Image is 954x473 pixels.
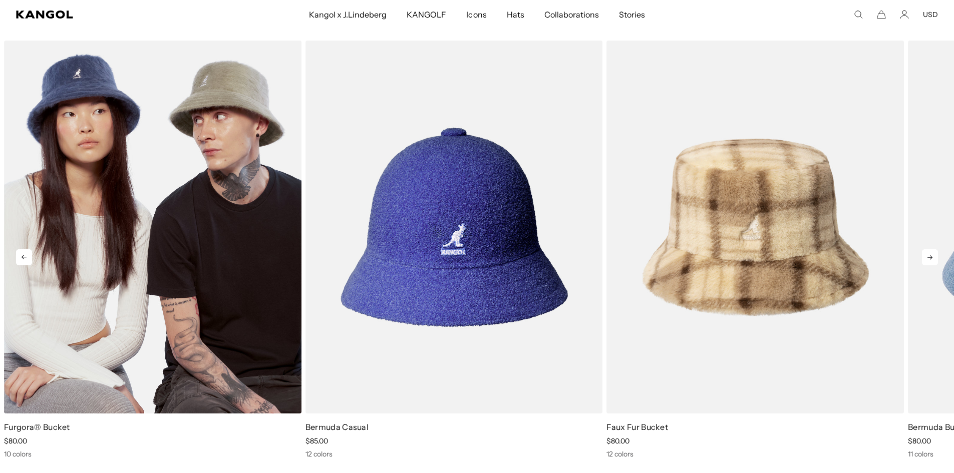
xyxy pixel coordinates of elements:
span: $80.00 [908,436,931,445]
button: USD [923,10,938,19]
div: 12 colors [305,449,603,458]
div: 3 of 5 [602,41,904,458]
img: Faux Fur Bucket [606,41,904,413]
a: Faux Fur Bucket [606,422,668,432]
a: Bermuda Casual [305,422,369,432]
a: Account [900,10,909,19]
div: 12 colors [606,449,904,458]
a: Furgora® Bucket [4,422,70,432]
div: 2 of 5 [301,41,603,458]
summary: Search here [854,10,863,19]
a: Kangol [16,11,204,19]
span: $85.00 [305,436,328,445]
img: Bermuda Casual [305,41,603,413]
span: $80.00 [4,436,27,445]
span: $80.00 [606,436,629,445]
button: Cart [877,10,886,19]
div: 10 colors [4,449,301,458]
img: Furgora® Bucket [4,41,301,413]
